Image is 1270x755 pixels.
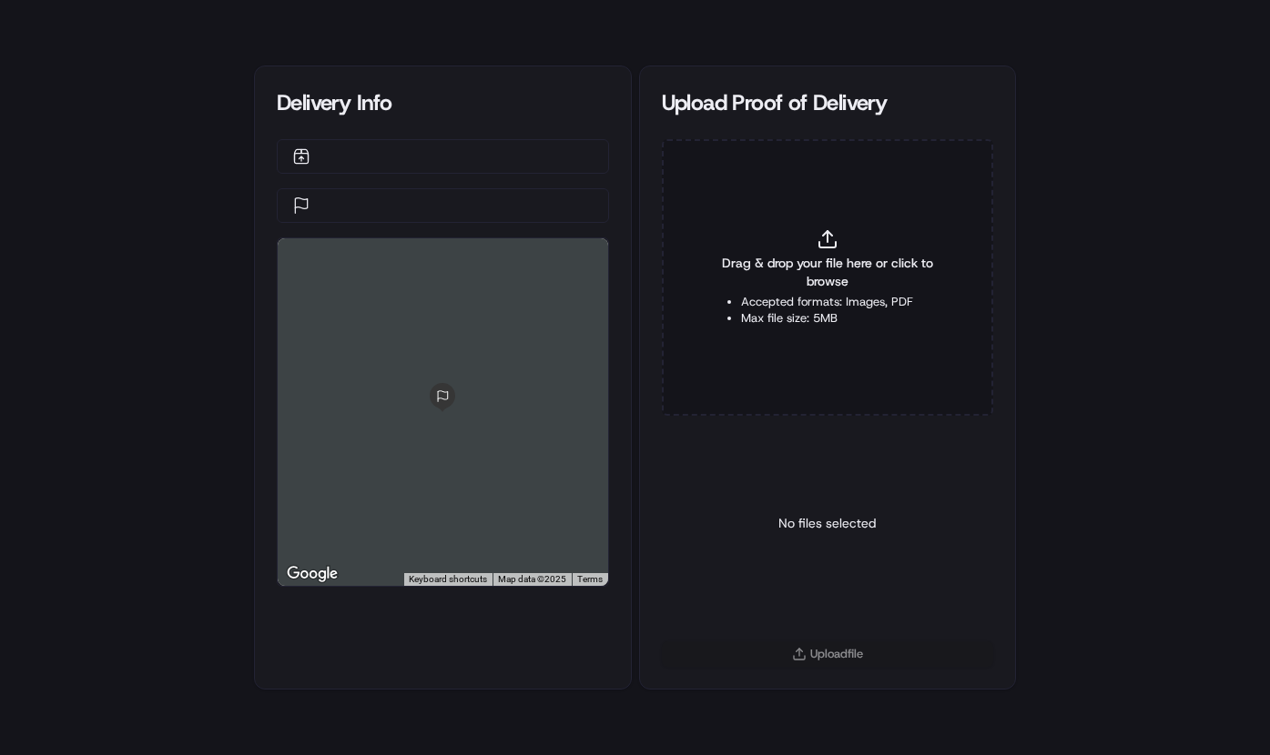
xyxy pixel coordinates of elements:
div: Delivery Info [277,88,609,117]
button: Keyboard shortcuts [409,573,487,586]
div: Upload Proof of Delivery [662,88,994,117]
li: Max file size: 5MB [741,310,913,327]
span: Drag & drop your file here or click to browse [707,254,949,290]
div: 0 [278,238,608,586]
li: Accepted formats: Images, PDF [741,294,913,310]
img: Google [282,562,342,586]
a: Open this area in Google Maps (opens a new window) [282,562,342,586]
a: Terms (opens in new tab) [577,574,603,584]
span: Map data ©2025 [498,574,566,584]
p: No files selected [778,514,876,532]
